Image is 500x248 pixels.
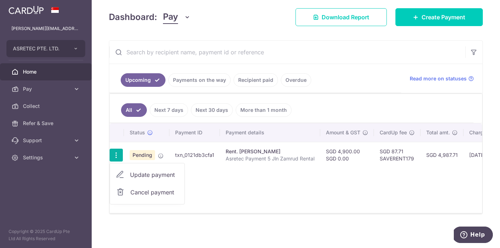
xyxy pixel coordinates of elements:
p: Asretec Payment 5 Jln Zamrud Rental [226,155,314,162]
a: More than 1 month [236,103,292,117]
span: Amount & GST [326,129,360,136]
span: Settings [23,154,70,161]
span: Charge date [469,129,499,136]
th: Payment ID [169,123,220,142]
a: Upcoming [121,73,165,87]
span: Pay [23,85,70,93]
button: Pay [163,10,191,24]
button: ASRETEC PTE. LTD. [6,40,85,57]
a: Next 7 days [150,103,188,117]
span: Support [23,137,70,144]
div: Rent. [PERSON_NAME] [226,148,314,155]
span: Collect [23,103,70,110]
a: All [121,103,147,117]
span: Create Payment [422,13,465,21]
a: Download Report [295,8,387,26]
span: Refer & Save [23,120,70,127]
h4: Dashboard: [109,11,157,24]
span: Download Report [322,13,369,21]
td: SGD 4,900.00 SGD 0.00 [320,142,374,168]
span: CardUp fee [380,129,407,136]
span: Read more on statuses [410,75,467,82]
td: txn_0121db3cfa1 [169,142,220,168]
td: SGD 4,987.71 [420,142,463,168]
span: Help [16,5,31,11]
a: Overdue [281,73,311,87]
a: Recipient paid [234,73,278,87]
img: CardUp [9,6,44,14]
input: Search by recipient name, payment id or reference [109,41,465,64]
a: Create Payment [395,8,483,26]
a: Read more on statuses [410,75,474,82]
a: Next 30 days [191,103,233,117]
a: Payments on the way [168,73,231,87]
iframe: Opens a widget where you can find more information [454,227,493,244]
p: [PERSON_NAME][EMAIL_ADDRESS][DOMAIN_NAME] [11,25,80,32]
span: Pay [163,10,178,24]
span: Home [23,68,70,75]
span: ASRETEC PTE. LTD. [13,45,66,52]
span: Pending [130,150,155,160]
td: SGD 87.71 SAVERENT179 [374,142,420,168]
th: Payment details [220,123,320,142]
span: Status [130,129,145,136]
ul: Pay [110,163,185,204]
span: Total amt. [426,129,450,136]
